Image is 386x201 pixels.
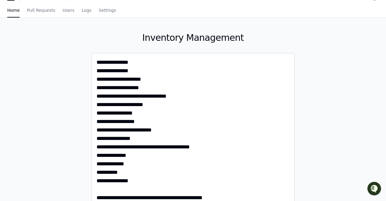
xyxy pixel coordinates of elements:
span: Logs [82,8,91,12]
a: Home [7,4,20,18]
div: Welcome [6,24,110,34]
span: Users [63,8,74,12]
div: We're available if you need us! [21,51,77,56]
a: Powered byPylon [43,63,73,68]
div: Start new chat [21,45,99,51]
a: Pull Requests [27,4,55,18]
a: Settings [99,4,116,18]
iframe: Open customer support [367,181,383,197]
img: 1756235613930-3d25f9e4-fa56-45dd-b3ad-e072dfbd1548 [6,45,17,56]
h1: Inventory Management [91,32,295,43]
span: Pull Requests [27,8,55,12]
span: Settings [99,8,116,12]
a: Logs [82,4,91,18]
img: PlayerZero [6,6,18,18]
button: Start new chat [103,47,110,54]
span: Home [7,8,20,12]
a: Users [63,4,74,18]
span: Pylon [60,63,73,68]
